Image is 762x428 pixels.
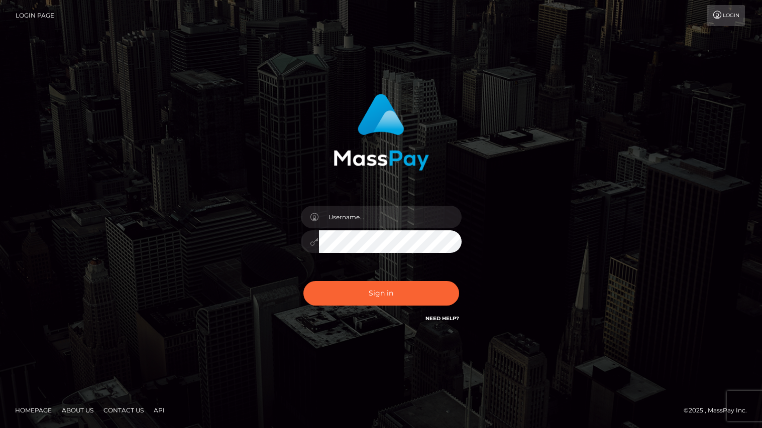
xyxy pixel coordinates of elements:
[303,281,459,306] button: Sign in
[11,402,56,418] a: Homepage
[319,206,462,228] input: Username...
[684,405,754,416] div: © 2025 , MassPay Inc.
[425,315,459,322] a: Need Help?
[99,402,148,418] a: Contact Us
[334,94,429,171] img: MassPay Login
[150,402,169,418] a: API
[16,5,54,26] a: Login Page
[58,402,97,418] a: About Us
[707,5,745,26] a: Login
